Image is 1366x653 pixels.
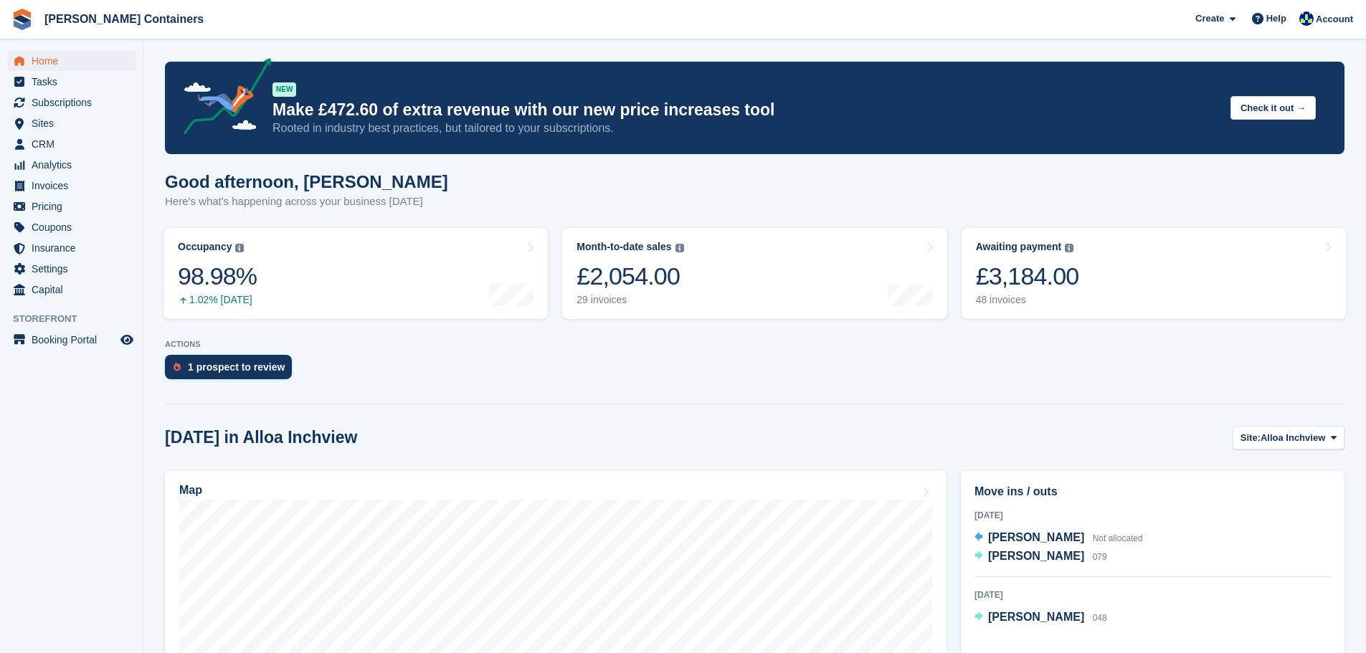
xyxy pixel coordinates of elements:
span: CRM [32,134,118,154]
a: menu [7,92,136,113]
div: 1.02% [DATE] [178,294,257,306]
a: [PERSON_NAME] 048 [974,609,1107,627]
div: £2,054.00 [577,262,683,291]
img: Audra Whitelaw [1299,11,1314,26]
h2: [DATE] in Alloa Inchview [165,428,357,447]
p: Make £472.60 of extra revenue with our new price increases tool [272,100,1219,120]
a: menu [7,238,136,258]
img: stora-icon-8386f47178a22dfd0bd8f6a31ec36ba5ce8667c1dd55bd0f319d3a0aa187defe.svg [11,9,33,30]
img: price-adjustments-announcement-icon-8257ccfd72463d97f412b2fc003d46551f7dbcb40ab6d574587a9cd5c0d94... [171,58,272,140]
span: Sites [32,113,118,133]
a: menu [7,72,136,92]
a: menu [7,134,136,154]
a: menu [7,113,136,133]
span: Settings [32,259,118,279]
div: 29 invoices [577,294,683,306]
span: Create [1195,11,1224,26]
div: [DATE] [974,588,1331,601]
h2: Map [179,484,202,497]
span: Invoices [32,176,118,196]
span: Coupons [32,217,118,237]
a: menu [7,196,136,216]
a: menu [7,280,136,300]
img: icon-info-grey-7440780725fd019a000dd9b08b2336e03edf1995a4989e88bcd33f0948082b44.svg [1065,244,1073,252]
p: ACTIONS [165,340,1344,349]
a: menu [7,217,136,237]
div: £3,184.00 [976,262,1079,291]
p: Here's what's happening across your business [DATE] [165,194,448,210]
a: 1 prospect to review [165,355,299,386]
span: Pricing [32,196,118,216]
div: NEW [272,82,296,97]
div: 48 invoices [976,294,1079,306]
div: Awaiting payment [976,241,1062,253]
span: Tasks [32,72,118,92]
span: Storefront [13,312,143,326]
img: prospect-51fa495bee0391a8d652442698ab0144808aea92771e9ea1ae160a38d050c398.svg [174,363,181,371]
p: Rooted in industry best practices, but tailored to your subscriptions. [272,120,1219,136]
a: menu [7,176,136,196]
span: [PERSON_NAME] [988,531,1084,543]
button: Site: Alloa Inchview [1233,426,1344,449]
span: Home [32,51,118,71]
span: Insurance [32,238,118,258]
h2: Move ins / outs [974,483,1331,500]
h1: Good afternoon, [PERSON_NAME] [165,172,448,191]
span: 048 [1093,613,1107,623]
a: Preview store [118,331,136,348]
div: 98.98% [178,262,257,291]
span: [PERSON_NAME] [988,611,1084,623]
span: Booking Portal [32,330,118,350]
span: Account [1316,12,1353,27]
a: menu [7,51,136,71]
span: Not allocated [1093,533,1143,543]
span: Help [1266,11,1286,26]
span: Analytics [32,155,118,175]
img: icon-info-grey-7440780725fd019a000dd9b08b2336e03edf1995a4989e88bcd33f0948082b44.svg [675,244,684,252]
img: icon-info-grey-7440780725fd019a000dd9b08b2336e03edf1995a4989e88bcd33f0948082b44.svg [235,244,244,252]
span: Alloa Inchview [1261,431,1325,445]
span: Subscriptions [32,92,118,113]
span: 079 [1093,552,1107,562]
a: Month-to-date sales £2,054.00 29 invoices [562,228,947,319]
div: 1 prospect to review [188,361,285,373]
span: Site: [1241,431,1261,445]
a: menu [7,330,136,350]
button: Check it out → [1230,96,1316,120]
a: menu [7,155,136,175]
div: [DATE] [974,509,1331,522]
a: [PERSON_NAME] Not allocated [974,529,1143,548]
span: [PERSON_NAME] [988,550,1084,562]
a: Occupancy 98.98% 1.02% [DATE] [163,228,548,319]
span: Capital [32,280,118,300]
div: Occupancy [178,241,232,253]
div: Month-to-date sales [577,241,671,253]
a: [PERSON_NAME] Containers [39,7,209,31]
a: Awaiting payment £3,184.00 48 invoices [962,228,1346,319]
a: [PERSON_NAME] 079 [974,548,1107,566]
a: menu [7,259,136,279]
